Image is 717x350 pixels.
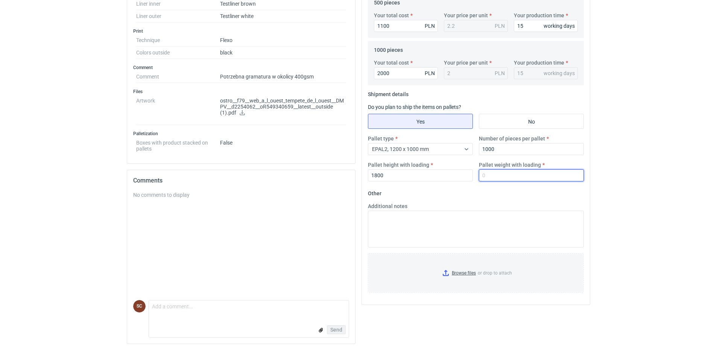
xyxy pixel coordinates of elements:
div: PLN [495,22,505,30]
label: Additional notes [368,202,407,210]
label: Your price per unit [444,12,488,19]
label: Your total cost [374,59,409,66]
span: EPAL2, 1200 x 1000 mm [372,146,429,152]
input: 0 [368,169,473,181]
div: working days [544,69,575,77]
legend: 1000 pieces [374,44,403,53]
label: Your price per unit [444,59,488,66]
label: Do you plan to ship the items on pallets? [368,104,461,110]
dt: Technique [136,34,220,47]
dd: Testliner white [220,10,346,23]
input: 0 [479,169,584,181]
dd: Flexo [220,34,346,47]
input: 0 [374,20,438,32]
label: Pallet weight with loading [479,161,541,169]
label: Yes [368,114,473,129]
label: or drop to attach [368,254,583,292]
div: PLN [425,69,435,77]
legend: Shipment details [368,88,409,97]
label: Your production time [514,59,564,66]
p: ostro__f79__web_a_l_ouest_tempete_de_l_ouest__DMPV__d2254062__oR549340659__latest__outside (1).pdf [220,98,346,116]
div: working days [544,22,575,30]
input: 0 [514,20,578,32]
span: Send [330,327,342,332]
input: 0 [479,143,584,155]
dt: Colors outside [136,47,220,59]
label: No [479,114,584,129]
dd: Potrzebna gramatura w okolicy 400gsm [220,71,346,83]
h3: Palletization [133,131,349,137]
h3: Files [133,89,349,95]
label: Your production time [514,12,564,19]
dt: Artwork [136,95,220,125]
button: Send [327,325,346,334]
label: Pallet type [368,135,394,142]
dt: Comment [136,71,220,83]
dt: Boxes with product stacked on pallets [136,137,220,152]
div: PLN [425,22,435,30]
h3: Print [133,28,349,34]
label: Your total cost [374,12,409,19]
legend: Other [368,187,381,196]
figcaption: SC [133,300,146,312]
label: Number of pieces per pallet [479,135,545,142]
dt: Liner outer [136,10,220,23]
div: PLN [495,69,505,77]
div: No comments to display [133,191,349,199]
label: Pallet height with loading [368,161,429,169]
div: Sylwia Cichórz [133,300,146,312]
dd: black [220,47,346,59]
h3: Comment [133,65,349,71]
h2: Comments [133,176,349,185]
dd: False [220,137,346,152]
